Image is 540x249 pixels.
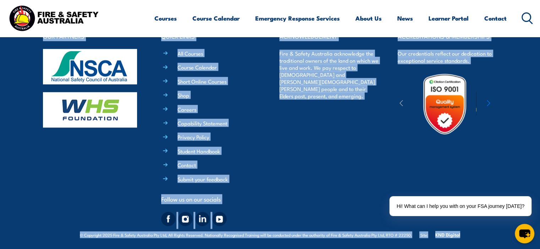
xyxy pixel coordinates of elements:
p: Our credentials reflect our dedication to exceptional service standards. [398,50,497,64]
img: ewpa-logo [476,92,538,116]
img: Untitled design (19) [414,73,476,135]
a: News [397,9,413,28]
a: Learner Portal [429,9,469,28]
a: Careers [178,106,196,113]
a: Shop [178,91,189,99]
a: Course Calendar [178,63,217,71]
a: Privacy Policy [178,133,209,141]
a: Submit your feedback [178,175,228,183]
a: Capability Statement [178,119,227,127]
div: Hi! What can I help you with on your FSA journey [DATE]? [389,196,531,216]
a: Course Calendar [192,9,240,28]
img: nsca-logo-footer [43,49,137,84]
a: Contact [484,9,507,28]
a: Short Online Courses [178,78,227,85]
span: Site: [420,232,460,238]
a: All Courses [178,50,203,57]
a: About Us [355,9,382,28]
p: Fire & Safety Australia acknowledge the traditional owners of the land on which we live and work.... [279,50,379,100]
button: chat-button [515,224,534,243]
a: Courses [154,9,177,28]
a: Contact [178,161,196,169]
a: Student Handbook [178,147,220,155]
h4: Follow us on our socials [161,194,261,204]
a: Emergency Response Services [255,9,340,28]
img: whs-logo-footer [43,92,137,128]
a: KND Digital [435,231,460,238]
span: © Copyright 2025 Fire & Safety Australia Pty Ltd, All Rights Reserved. Nationally Recognised Trai... [80,231,460,238]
